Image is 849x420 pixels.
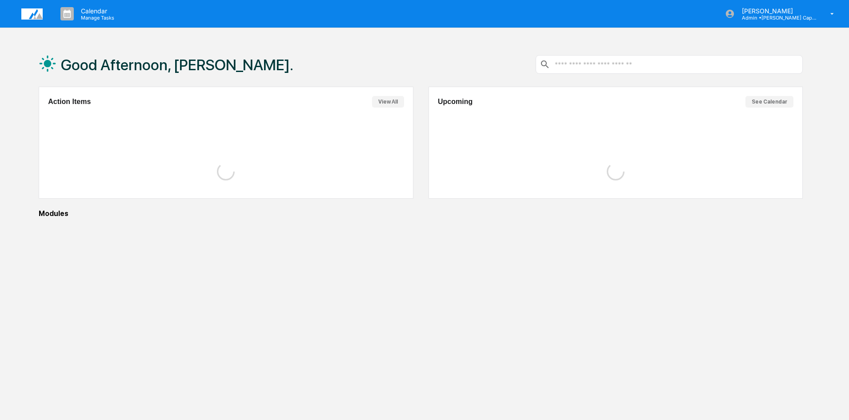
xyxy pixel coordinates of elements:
button: View All [372,96,404,108]
h2: Upcoming [438,98,473,106]
img: logo [21,8,43,20]
p: Admin • [PERSON_NAME] Capital Management [735,15,817,21]
h1: Good Afternoon, [PERSON_NAME]. [61,56,293,74]
p: Manage Tasks [74,15,119,21]
p: Calendar [74,7,119,15]
h2: Action Items [48,98,91,106]
p: [PERSON_NAME] [735,7,817,15]
div: Modules [39,209,803,218]
button: See Calendar [745,96,793,108]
